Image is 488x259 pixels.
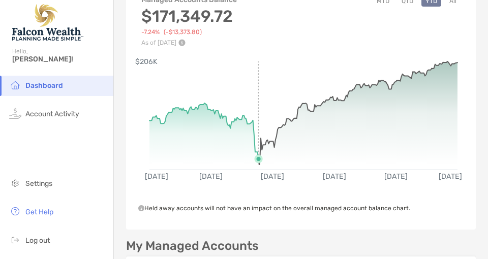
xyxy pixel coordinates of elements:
[199,173,223,181] text: [DATE]
[141,28,160,36] span: -7.24%
[25,81,63,90] span: Dashboard
[9,107,21,119] img: activity icon
[145,173,168,181] text: [DATE]
[25,236,50,245] span: Log out
[25,208,53,216] span: Get Help
[141,7,238,26] h3: $171,349.72
[385,173,408,181] text: [DATE]
[439,173,463,181] text: [DATE]
[12,55,107,63] span: [PERSON_NAME]!
[261,173,285,181] text: [DATE]
[9,177,21,189] img: settings icon
[25,110,79,118] span: Account Activity
[9,234,21,246] img: logout icon
[12,4,83,41] img: Falcon Wealth Planning Logo
[138,205,410,212] span: Held away accounts will not have an impact on the overall managed account balance chart.
[9,205,21,217] img: get-help icon
[164,28,202,36] span: (-$13,373.80)
[323,173,346,181] text: [DATE]
[9,79,21,91] img: household icon
[178,39,186,46] img: Performance Info
[141,39,238,46] p: As of [DATE]
[135,57,158,66] text: $206K
[126,240,259,252] p: My Managed Accounts
[25,179,52,188] span: Settings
